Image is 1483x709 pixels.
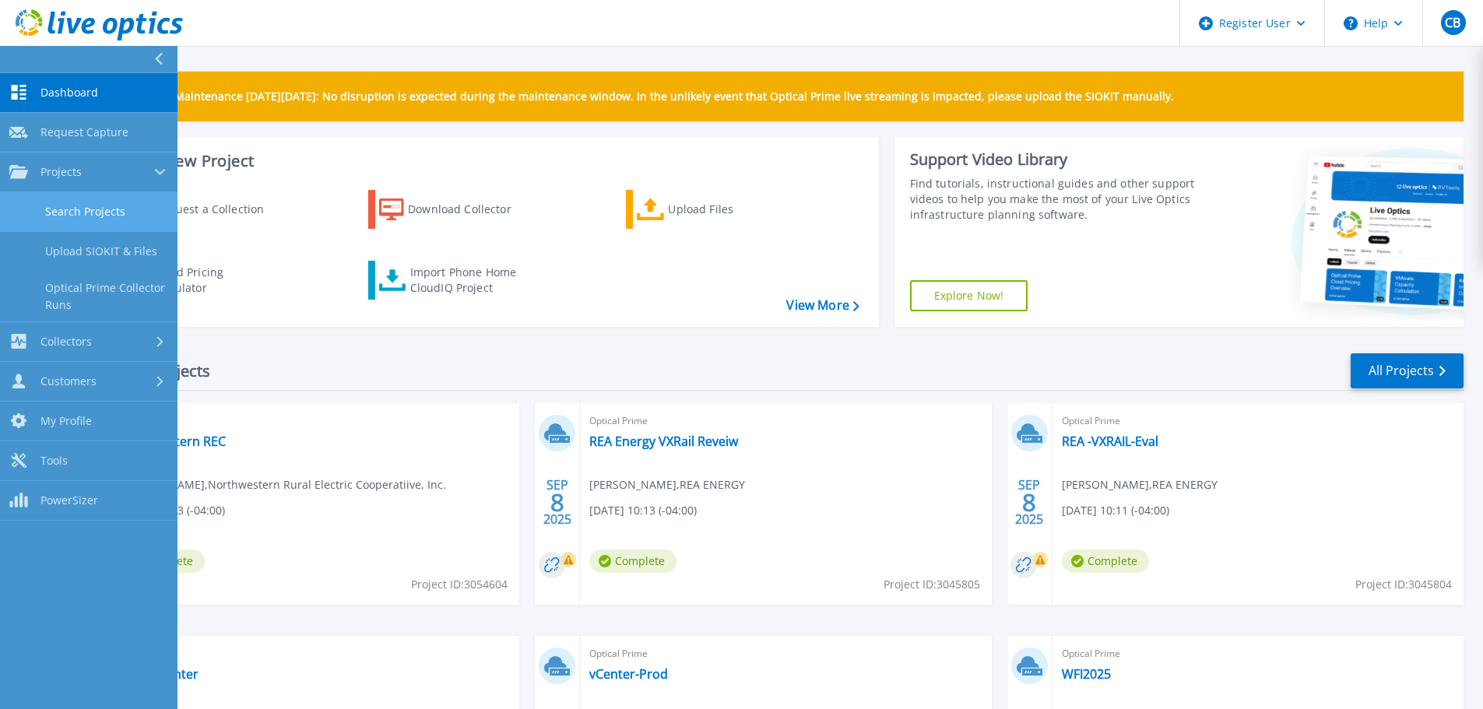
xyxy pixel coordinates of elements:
div: Upload Files [668,194,792,225]
a: View More [786,298,859,313]
a: Download Collector [368,190,542,229]
span: [DATE] 10:11 (-04:00) [1062,502,1169,519]
span: Project ID: 3045805 [884,576,980,593]
a: Cloud Pricing Calculator [111,261,284,300]
span: Complete [589,549,676,573]
a: REA Energy VXRail Reveiw [589,433,738,449]
span: [DATE] 10:13 (-04:00) [589,502,697,519]
span: Tools [40,454,68,468]
a: Request a Collection [111,190,284,229]
div: SEP 2025 [1014,474,1044,531]
span: Dashboard [40,86,98,100]
span: Optical Prime [589,412,982,430]
span: Project ID: 3045804 [1355,576,1452,593]
span: Optical Prime [118,645,510,662]
span: [PERSON_NAME] , Northwestern Rural Electric Cooperatiive, Inc. [118,476,446,493]
span: PowerSizer [40,493,98,507]
div: Cloud Pricing Calculator [153,265,277,296]
p: Scheduled Maintenance [DATE][DATE]: No disruption is expected during the maintenance window. In t... [116,90,1174,103]
div: SEP 2025 [543,474,572,531]
div: Import Phone Home CloudIQ Project [410,265,532,296]
a: vCenter-Prod [589,666,668,682]
div: Support Video Library [910,149,1200,170]
span: [PERSON_NAME] , REA ENERGY [1062,476,1218,493]
span: Optical Prime [589,645,982,662]
span: Complete [1062,549,1149,573]
span: Projects [40,165,82,179]
span: Optical Prime [1062,645,1454,662]
a: All Projects [1351,353,1464,388]
span: CB [1445,16,1460,29]
div: Find tutorials, instructional guides and other support videos to help you make the most of your L... [910,176,1200,223]
span: [PERSON_NAME] , REA ENERGY [589,476,745,493]
span: Optical Prime [118,412,510,430]
span: My Profile [40,414,92,428]
span: 8 [550,496,564,509]
span: Collectors [40,335,92,349]
h3: Start a New Project [111,153,859,170]
a: WFI2025 [1062,666,1111,682]
a: Upload Files [626,190,799,229]
span: Optical Prime [1062,412,1454,430]
div: Download Collector [408,194,532,225]
span: Request Capture [40,125,128,139]
div: Request a Collection [155,194,279,225]
span: Customers [40,374,97,388]
a: Northwestern REC [118,433,226,449]
a: REA -VXRAIL-Eval [1062,433,1158,449]
a: Explore Now! [910,280,1028,311]
span: 8 [1022,496,1036,509]
span: Project ID: 3054604 [411,576,508,593]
